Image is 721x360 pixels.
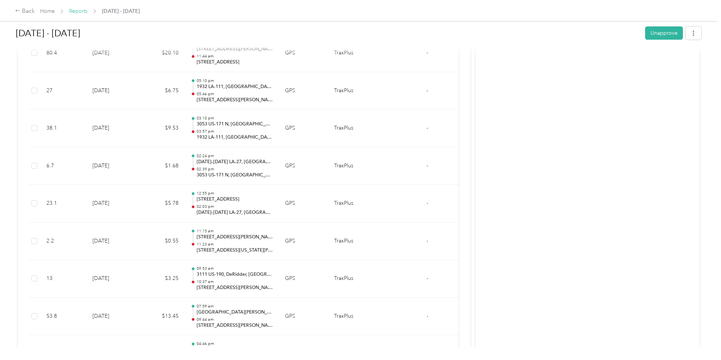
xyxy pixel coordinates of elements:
[86,110,139,147] td: [DATE]
[197,78,273,83] p: 05:10 pm
[40,72,86,110] td: 27
[86,298,139,335] td: [DATE]
[279,222,328,260] td: GPS
[139,222,185,260] td: $0.55
[86,72,139,110] td: [DATE]
[427,87,428,94] span: -
[328,298,385,335] td: TraxPlus
[427,200,428,206] span: -
[86,185,139,222] td: [DATE]
[40,110,86,147] td: 38.1
[139,72,185,110] td: $6.75
[139,298,185,335] td: $13.45
[139,110,185,147] td: $9.53
[40,147,86,185] td: 6.7
[645,26,683,40] button: Unapprove
[197,196,273,203] p: [STREET_ADDRESS]
[328,110,385,147] td: TraxPlus
[427,162,428,169] span: -
[328,72,385,110] td: TraxPlus
[197,322,273,329] p: [STREET_ADDRESS][PERSON_NAME][US_STATE]
[328,185,385,222] td: TraxPlus
[197,83,273,90] p: 1932 LA-111, [GEOGRAPHIC_DATA], [GEOGRAPHIC_DATA]
[139,147,185,185] td: $1.68
[279,72,328,110] td: GPS
[279,110,328,147] td: GPS
[139,260,185,298] td: $3.25
[197,234,273,241] p: [STREET_ADDRESS][PERSON_NAME][US_STATE]
[86,222,139,260] td: [DATE]
[40,185,86,222] td: 23.1
[197,167,273,172] p: 02:39 pm
[197,59,273,66] p: [STREET_ADDRESS]
[427,313,428,319] span: -
[197,134,273,141] p: 1932 LA-111, [GEOGRAPHIC_DATA], [GEOGRAPHIC_DATA]
[40,260,86,298] td: 13
[279,298,328,335] td: GPS
[197,121,273,128] p: 3053 US-171 N, [GEOGRAPHIC_DATA], [GEOGRAPHIC_DATA]
[427,125,428,131] span: -
[328,222,385,260] td: TraxPlus
[197,242,273,247] p: 11:23 am
[197,129,273,134] p: 03:57 pm
[40,8,55,14] a: Home
[197,247,273,254] p: [STREET_ADDRESS][US_STATE][PERSON_NAME][US_STATE]
[197,284,273,291] p: [STREET_ADDRESS][PERSON_NAME][PERSON_NAME]
[197,271,273,278] p: 3111 US-190, DeRidder, [GEOGRAPHIC_DATA]
[40,298,86,335] td: 53.8
[197,204,273,209] p: 02:03 pm
[427,238,428,244] span: -
[139,185,185,222] td: $5.78
[197,97,273,104] p: [STREET_ADDRESS][PERSON_NAME]
[279,260,328,298] td: GPS
[328,147,385,185] td: TraxPlus
[427,275,428,281] span: -
[86,260,139,298] td: [DATE]
[15,7,35,16] div: Back
[197,346,273,353] p: [STREET_ADDRESS][PERSON_NAME]
[197,341,273,346] p: 04:46 pm
[328,260,385,298] td: TraxPlus
[69,8,88,14] a: Reports
[197,279,273,284] p: 10:37 am
[102,7,140,15] span: [DATE] - [DATE]
[40,222,86,260] td: 2.2
[16,24,640,42] h1: Aug 1 - 31, 2025
[279,147,328,185] td: GPS
[197,229,273,234] p: 11:15 am
[197,159,273,165] p: [DATE]–[DATE] LA-27, [GEOGRAPHIC_DATA], [GEOGRAPHIC_DATA]
[197,191,273,196] p: 12:55 pm
[197,317,273,322] p: 09:44 am
[279,185,328,222] td: GPS
[197,153,273,159] p: 02:24 pm
[197,209,273,216] p: [DATE]–[DATE] LA-27, [GEOGRAPHIC_DATA], [GEOGRAPHIC_DATA]
[197,309,273,316] p: [GEOGRAPHIC_DATA][PERSON_NAME], [US_STATE], 71429, [GEOGRAPHIC_DATA]
[197,91,273,97] p: 05:46 pm
[197,116,273,121] p: 03:10 pm
[197,54,273,59] p: 11:44 am
[197,304,273,309] p: 07:59 am
[197,266,273,271] p: 09:53 am
[679,318,721,360] iframe: Everlance-gr Chat Button Frame
[86,147,139,185] td: [DATE]
[197,172,273,179] p: 3053 US-171 N, [GEOGRAPHIC_DATA], [GEOGRAPHIC_DATA]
